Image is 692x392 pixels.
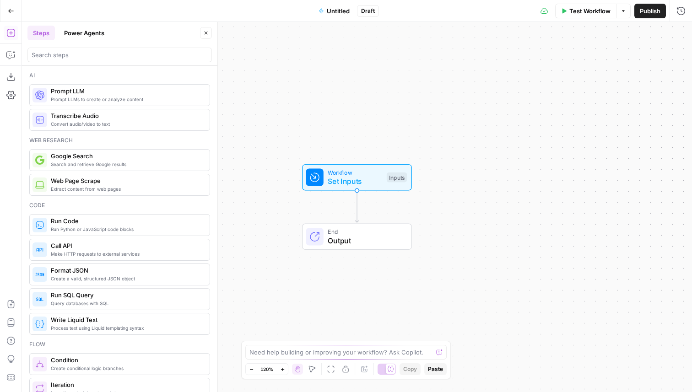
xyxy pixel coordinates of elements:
span: Extract content from web pages [51,185,202,193]
span: Untitled [327,6,350,16]
span: Process text using Liquid templating syntax [51,324,202,332]
span: 120% [260,365,273,373]
span: Paste [428,365,443,373]
div: Code [29,201,210,209]
span: Run SQL Query [51,290,202,300]
span: Make HTTP requests to external services [51,250,202,258]
button: Copy [400,363,421,375]
div: Ai [29,71,210,80]
span: Copy [403,365,417,373]
span: Publish [640,6,660,16]
span: Search and retrieve Google results [51,161,202,168]
span: Format JSON [51,266,202,275]
span: Create conditional logic branches [51,365,202,372]
div: EndOutput [272,224,442,250]
span: Write Liquid Text [51,315,202,324]
button: Power Agents [59,26,110,40]
button: Untitled [313,4,355,18]
span: Output [328,235,402,246]
div: Inputs [387,172,407,183]
input: Search steps [32,50,208,59]
span: Prompt LLMs to create or analyze content [51,96,202,103]
span: Create a valid, structured JSON object [51,275,202,282]
span: Workflow [328,168,382,177]
button: Test Workflow [555,4,616,18]
span: Iteration [51,380,202,389]
span: Query databases with SQL [51,300,202,307]
span: Web Page Scrape [51,176,202,185]
span: Test Workflow [569,6,611,16]
span: Set Inputs [328,176,382,187]
div: Flow [29,340,210,349]
button: Paste [424,363,447,375]
span: Call API [51,241,202,250]
span: Run Code [51,216,202,226]
span: Transcribe Audio [51,111,202,120]
span: Convert audio/video to text [51,120,202,128]
span: Run Python or JavaScript code blocks [51,226,202,233]
span: End [328,227,402,236]
button: Steps [27,26,55,40]
div: WorkflowSet InputsInputs [272,164,442,191]
button: Publish [634,4,666,18]
span: Condition [51,355,202,365]
div: Web research [29,136,210,145]
g: Edge from start to end [355,191,358,223]
span: Prompt LLM [51,86,202,96]
span: Google Search [51,151,202,161]
span: Draft [361,7,375,15]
